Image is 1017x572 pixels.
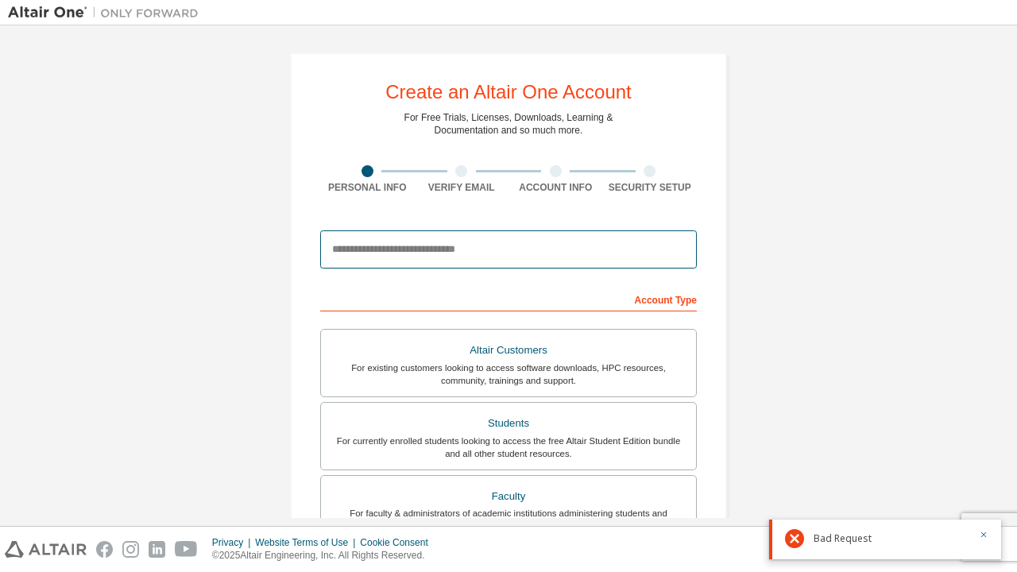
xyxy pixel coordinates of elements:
div: For existing customers looking to access software downloads, HPC resources, community, trainings ... [331,361,686,387]
div: Security Setup [603,181,698,194]
img: youtube.svg [175,541,198,558]
div: Students [331,412,686,435]
img: Altair One [8,5,207,21]
span: Bad Request [814,532,872,545]
div: Account Type [320,286,697,311]
div: For faculty & administrators of academic institutions administering students and accessing softwa... [331,507,686,532]
div: Website Terms of Use [255,536,360,549]
img: altair_logo.svg [5,541,87,558]
img: linkedin.svg [149,541,165,558]
div: Account Info [508,181,603,194]
div: Altair Customers [331,339,686,361]
img: instagram.svg [122,541,139,558]
div: Faculty [331,485,686,508]
div: Personal Info [320,181,415,194]
p: © 2025 Altair Engineering, Inc. All Rights Reserved. [212,549,438,562]
div: Create an Altair One Account [385,83,632,102]
div: Cookie Consent [360,536,437,549]
img: facebook.svg [96,541,113,558]
div: For Free Trials, Licenses, Downloads, Learning & Documentation and so much more. [404,111,613,137]
div: For currently enrolled students looking to access the free Altair Student Edition bundle and all ... [331,435,686,460]
div: Privacy [212,536,255,549]
div: Verify Email [415,181,509,194]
